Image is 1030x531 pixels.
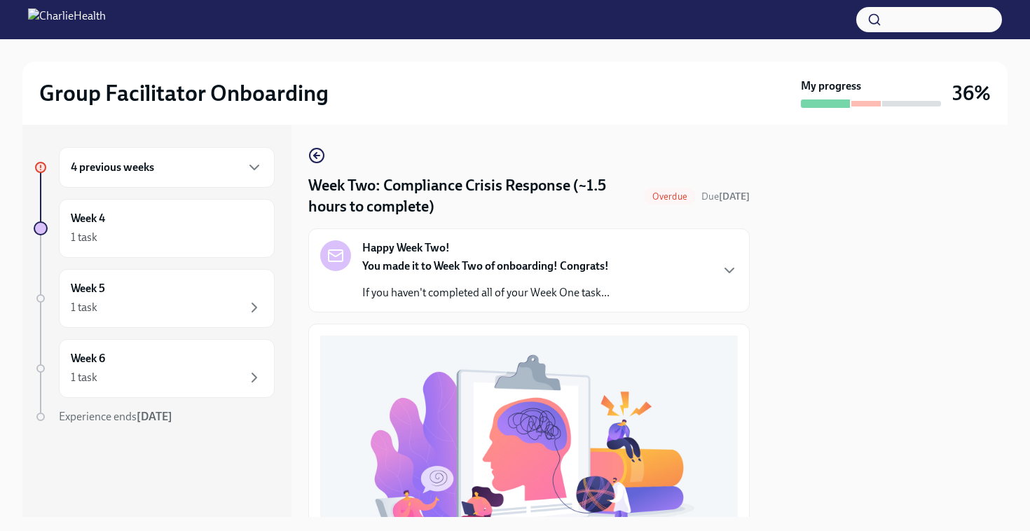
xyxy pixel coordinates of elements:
[644,191,696,202] span: Overdue
[801,78,861,94] strong: My progress
[362,259,609,273] strong: You made it to Week Two of onboarding! Congrats!
[34,339,275,398] a: Week 61 task
[71,300,97,315] div: 1 task
[308,175,638,217] h4: Week Two: Compliance Crisis Response (~1.5 hours to complete)
[952,81,991,106] h3: 36%
[34,199,275,258] a: Week 41 task
[71,160,154,175] h6: 4 previous weeks
[71,370,97,385] div: 1 task
[362,285,610,301] p: If you haven't completed all of your Week One task...
[59,410,172,423] span: Experience ends
[701,191,750,202] span: Due
[71,351,105,366] h6: Week 6
[59,147,275,188] div: 4 previous weeks
[362,240,450,256] strong: Happy Week Two!
[71,281,105,296] h6: Week 5
[39,79,329,107] h2: Group Facilitator Onboarding
[34,269,275,328] a: Week 51 task
[71,230,97,245] div: 1 task
[137,410,172,423] strong: [DATE]
[719,191,750,202] strong: [DATE]
[28,8,106,31] img: CharlieHealth
[701,190,750,203] span: September 29th, 2025 10:00
[71,211,105,226] h6: Week 4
